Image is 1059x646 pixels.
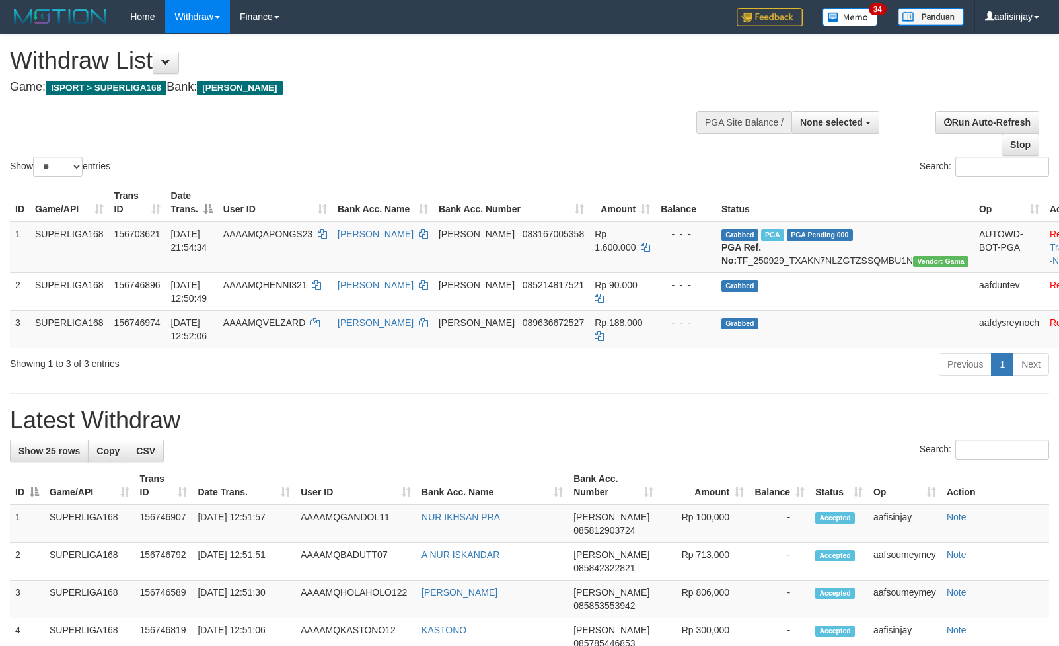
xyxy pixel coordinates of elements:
td: [DATE] 12:51:30 [192,581,295,618]
span: [PERSON_NAME] [197,81,282,95]
a: [PERSON_NAME] [338,280,414,290]
button: None selected [791,111,879,134]
select: Showentries [33,157,83,177]
span: Grabbed [721,318,758,329]
span: 156746896 [114,280,161,290]
td: 1 [10,505,44,543]
label: Show entries [10,157,110,177]
th: ID: activate to sort column descending [10,467,44,505]
img: Button%20Memo.svg [822,8,878,26]
th: Bank Acc. Number: activate to sort column ascending [433,184,589,222]
span: Grabbed [721,280,758,292]
img: Feedback.jpg [737,8,803,26]
span: Copy [96,446,120,456]
th: Game/API: activate to sort column ascending [30,184,109,222]
span: Rp 188.000 [595,317,642,328]
h4: Game: Bank: [10,81,693,94]
a: Next [1013,353,1049,376]
span: [PERSON_NAME] [439,229,515,239]
span: Marked by aafchhiseyha [761,229,784,241]
span: Accepted [815,512,855,524]
span: [PERSON_NAME] [573,587,649,598]
td: Rp 806,000 [659,581,749,618]
span: [PERSON_NAME] [439,317,515,328]
th: Status [716,184,974,222]
span: ISPORT > SUPERLIGA168 [46,81,166,95]
th: Bank Acc. Name: activate to sort column ascending [416,467,568,505]
td: aafisinjay [868,505,941,543]
a: Stop [1002,134,1039,156]
th: Date Trans.: activate to sort column ascending [192,467,295,505]
td: AAAAMQGANDOL11 [295,505,416,543]
td: AAAAMQHOLAHOLO122 [295,581,416,618]
td: 3 [10,581,44,618]
td: aafsoumeymey [868,581,941,618]
td: SUPERLIGA168 [44,505,135,543]
span: Accepted [815,588,855,599]
th: Trans ID: activate to sort column ascending [135,467,193,505]
td: 156746907 [135,505,193,543]
th: Status: activate to sort column ascending [810,467,868,505]
th: ID [10,184,30,222]
a: Run Auto-Refresh [935,111,1039,134]
td: AAAAMQBADUTT07 [295,543,416,581]
span: Vendor URL: https://trx31.1velocity.biz [913,256,968,267]
a: Note [947,512,967,522]
td: TF_250929_TXAKN7NLZGTZSSQMBU1N [716,222,974,273]
label: Search: [920,440,1049,460]
label: Search: [920,157,1049,177]
th: Bank Acc. Name: activate to sort column ascending [332,184,433,222]
span: Copy 085853553942 to clipboard [573,600,635,611]
span: 34 [869,3,887,15]
th: Balance [655,184,716,222]
span: [PERSON_NAME] [573,549,649,560]
th: Action [941,467,1049,505]
a: Copy [88,440,128,462]
a: Previous [939,353,992,376]
div: - - - [661,278,711,292]
a: A NUR ISKANDAR [421,549,499,560]
td: 2 [10,272,30,310]
th: Balance: activate to sort column ascending [749,467,810,505]
td: 156746792 [135,543,193,581]
div: PGA Site Balance / [696,111,791,134]
td: SUPERLIGA168 [44,543,135,581]
td: aafdysreynoch [974,310,1044,348]
td: aafsoumeymey [868,543,941,581]
div: - - - [661,316,711,329]
a: [PERSON_NAME] [338,317,414,328]
a: Show 25 rows [10,440,89,462]
td: aafduntev [974,272,1044,310]
th: Bank Acc. Number: activate to sort column ascending [568,467,659,505]
th: User ID: activate to sort column ascending [218,184,332,222]
span: Copy 085812903724 to clipboard [573,525,635,536]
td: - [749,505,810,543]
a: Note [947,549,967,560]
div: - - - [661,227,711,241]
th: Trans ID: activate to sort column ascending [109,184,166,222]
span: [PERSON_NAME] [573,512,649,522]
td: SUPERLIGA168 [30,310,109,348]
span: Grabbed [721,229,758,241]
th: Amount: activate to sort column ascending [659,467,749,505]
span: [PERSON_NAME] [439,280,515,290]
a: 1 [991,353,1013,376]
span: None selected [800,117,863,128]
span: Copy 089636672527 to clipboard [523,317,584,328]
span: CSV [136,446,155,456]
td: [DATE] 12:51:57 [192,505,295,543]
div: Showing 1 to 3 of 3 entries [10,352,431,370]
a: [PERSON_NAME] [338,229,414,239]
span: AAAAMQVELZARD [223,317,305,328]
span: AAAAMQHENNI321 [223,280,307,290]
td: [DATE] 12:51:51 [192,543,295,581]
input: Search: [955,440,1049,460]
img: MOTION_logo.png [10,7,110,26]
a: CSV [128,440,164,462]
td: AUTOWD-BOT-PGA [974,222,1044,273]
h1: Latest Withdraw [10,407,1049,434]
th: Date Trans.: activate to sort column descending [166,184,218,222]
span: Rp 1.600.000 [595,229,636,253]
img: panduan.png [898,8,964,26]
span: Copy 083167005358 to clipboard [523,229,584,239]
